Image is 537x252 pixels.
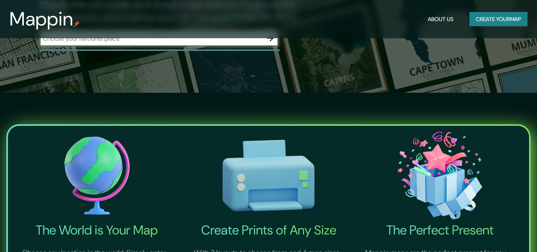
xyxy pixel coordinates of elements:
img: Create Prints of Any Size-icon [184,129,353,222]
img: mappin-pin [74,21,80,27]
h3: Mappin [10,8,74,30]
img: The Perfect Present-icon [356,129,524,222]
img: The World is Your Map-icon [13,129,181,222]
h4: The World is Your Map [13,222,181,238]
h4: Create Prints of Any Size [184,222,353,238]
button: Create yourmap [469,12,527,27]
h4: The Perfect Present [356,222,524,238]
input: Choose your favourite place [40,34,262,43]
button: About Us [425,12,457,27]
